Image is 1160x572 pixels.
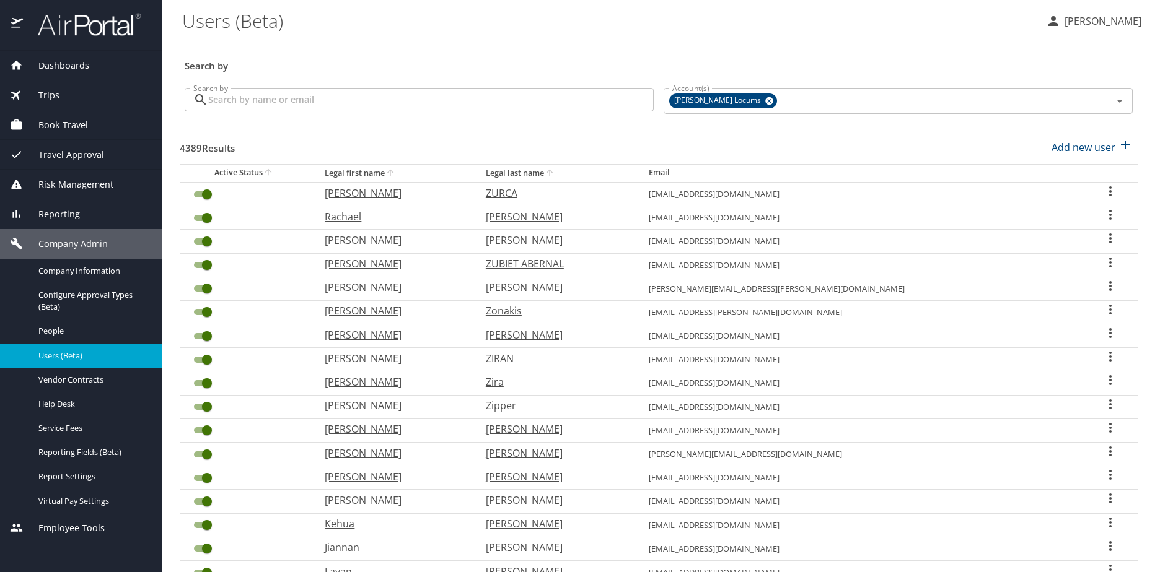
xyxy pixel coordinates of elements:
[23,59,89,72] span: Dashboards
[639,371,1083,395] td: [EMAIL_ADDRESS][DOMAIN_NAME]
[639,443,1083,466] td: [PERSON_NAME][EMAIL_ADDRESS][DOMAIN_NAME]
[486,540,624,555] p: [PERSON_NAME]
[11,12,24,37] img: icon-airportal.png
[486,233,624,248] p: [PERSON_NAME]
[486,446,624,461] p: [PERSON_NAME]
[639,513,1083,537] td: [EMAIL_ADDRESS][DOMAIN_NAME]
[24,12,141,37] img: airportal-logo.png
[476,164,639,182] th: Legal last name
[182,1,1036,40] h1: Users (Beta)
[486,516,624,531] p: [PERSON_NAME]
[325,469,461,484] p: [PERSON_NAME]
[23,521,105,535] span: Employee Tools
[669,93,777,108] div: [PERSON_NAME] Locums
[325,209,461,224] p: Rachael
[544,168,556,180] button: sort
[669,94,768,107] span: [PERSON_NAME] Locums
[325,256,461,271] p: [PERSON_NAME]
[639,300,1083,324] td: [EMAIL_ADDRESS][PERSON_NAME][DOMAIN_NAME]
[486,493,624,508] p: [PERSON_NAME]
[38,398,147,410] span: Help Desk
[180,134,235,155] h3: 4389 Results
[486,186,624,201] p: ZURCA
[486,469,624,484] p: [PERSON_NAME]
[639,418,1083,442] td: [EMAIL_ADDRESS][DOMAIN_NAME]
[639,537,1083,560] td: [EMAIL_ADDRESS][DOMAIN_NAME]
[385,168,397,180] button: sort
[23,89,59,102] span: Trips
[23,178,113,191] span: Risk Management
[38,446,147,458] span: Reporting Fields (Beta)
[325,351,461,366] p: [PERSON_NAME]
[23,207,80,221] span: Reporting
[486,375,624,389] p: Zira
[639,324,1083,348] td: [EMAIL_ADDRESS][DOMAIN_NAME]
[38,470,147,482] span: Report Settings
[315,164,476,182] th: Legal first name
[325,280,461,295] p: [PERSON_NAME]
[639,164,1083,182] th: Email
[23,118,88,132] span: Book Travel
[38,495,147,507] span: Virtual Pay Settings
[486,398,624,413] p: Zipper
[208,88,654,111] input: Search by name or email
[185,51,1133,73] h3: Search by
[325,186,461,201] p: [PERSON_NAME]
[180,164,315,182] th: Active Status
[639,277,1083,300] td: [PERSON_NAME][EMAIL_ADDRESS][PERSON_NAME][DOMAIN_NAME]
[486,209,624,224] p: [PERSON_NAME]
[1041,10,1146,32] button: [PERSON_NAME]
[486,422,624,436] p: [PERSON_NAME]
[486,303,624,318] p: Zonakis
[639,490,1083,513] td: [EMAIL_ADDRESS][DOMAIN_NAME]
[38,374,147,386] span: Vendor Contracts
[325,398,461,413] p: [PERSON_NAME]
[486,351,624,366] p: ZIRAN
[1111,92,1128,110] button: Open
[1052,140,1115,155] p: Add new user
[325,516,461,531] p: Kehua
[325,327,461,342] p: [PERSON_NAME]
[639,348,1083,371] td: [EMAIL_ADDRESS][DOMAIN_NAME]
[639,395,1083,418] td: [EMAIL_ADDRESS][DOMAIN_NAME]
[325,375,461,389] p: [PERSON_NAME]
[23,148,104,162] span: Travel Approval
[38,289,147,313] span: Configure Approval Types (Beta)
[38,422,147,434] span: Service Fees
[639,253,1083,277] td: [EMAIL_ADDRESS][DOMAIN_NAME]
[639,182,1083,206] td: [EMAIL_ADDRESS][DOMAIN_NAME]
[486,256,624,271] p: ZUBIET ABERNAL
[23,237,108,251] span: Company Admin
[325,540,461,555] p: Jiannan
[486,327,624,342] p: [PERSON_NAME]
[1047,134,1138,161] button: Add new user
[38,325,147,337] span: People
[639,206,1083,230] td: [EMAIL_ADDRESS][DOMAIN_NAME]
[38,350,147,362] span: Users (Beta)
[1061,14,1141,28] p: [PERSON_NAME]
[325,422,461,436] p: [PERSON_NAME]
[325,493,461,508] p: [PERSON_NAME]
[263,167,275,179] button: sort
[486,280,624,295] p: [PERSON_NAME]
[639,230,1083,253] td: [EMAIL_ADDRESS][DOMAIN_NAME]
[325,233,461,248] p: [PERSON_NAME]
[325,446,461,461] p: [PERSON_NAME]
[325,303,461,318] p: [PERSON_NAME]
[38,265,147,277] span: Company Information
[639,466,1083,490] td: [EMAIL_ADDRESS][DOMAIN_NAME]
